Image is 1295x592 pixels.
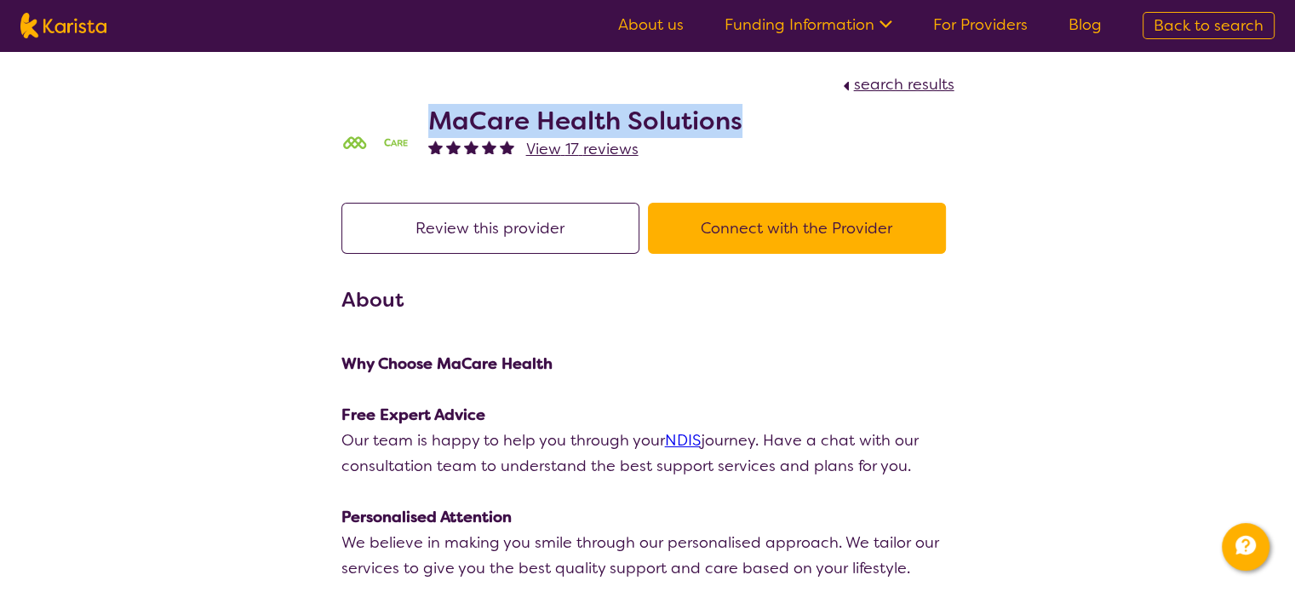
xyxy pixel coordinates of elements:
a: Back to search [1143,12,1275,39]
img: fullstar [446,140,461,154]
strong: Free Expert Advice [341,405,485,425]
a: Review this provider [341,218,648,239]
p: Our team is happy to help you through your journey. Have a chat with our consultation team to und... [341,428,954,479]
img: fullstar [482,140,496,154]
img: fullstar [428,140,443,154]
a: About us [618,14,684,35]
button: Channel Menu [1222,523,1269,571]
img: Karista logo [20,13,106,38]
span: search results [854,74,954,95]
span: View 17 reviews [526,139,639,159]
a: Connect with the Provider [648,218,954,239]
a: NDIS [665,430,701,451]
strong: Why Choose MaCare Health [341,353,553,374]
img: fullstar [500,140,514,154]
span: Back to search [1154,15,1263,36]
button: Review this provider [341,203,639,254]
strong: Personalised Attention [341,507,512,527]
img: fullstar [464,140,478,154]
h2: MaCare Health Solutions [428,106,742,136]
img: mgttalrdbt23wl6urpfy.png [341,135,410,152]
a: search results [839,74,954,95]
a: For Providers [933,14,1028,35]
a: View 17 reviews [526,136,639,162]
p: We believe in making you smile through our personalised approach. We tailor our services to give ... [341,530,954,581]
button: Connect with the Provider [648,203,946,254]
a: Blog [1069,14,1102,35]
a: Funding Information [725,14,892,35]
h3: About [341,285,954,315]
